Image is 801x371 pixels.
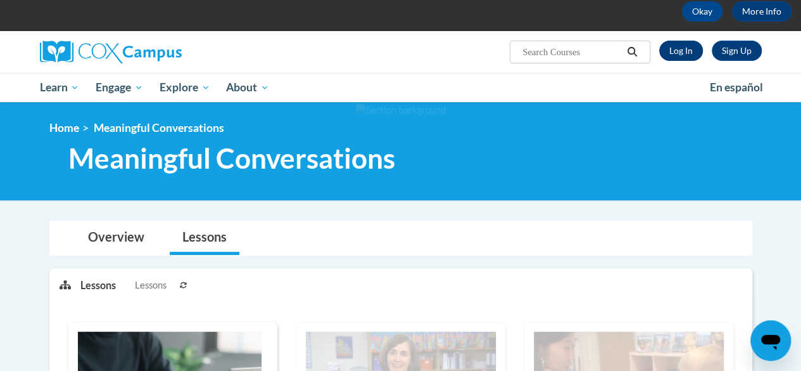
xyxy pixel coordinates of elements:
[682,1,722,22] button: Okay
[32,73,88,102] a: Learn
[710,81,763,94] span: En español
[151,73,218,102] a: Explore
[39,80,79,95] span: Learn
[94,121,224,134] span: Meaningful Conversations
[135,278,167,292] span: Lessons
[75,221,157,255] a: Overview
[87,73,151,102] a: Engage
[170,221,239,255] a: Lessons
[659,41,703,61] a: Log In
[160,80,210,95] span: Explore
[356,103,446,117] img: Section background
[40,41,182,63] img: Cox Campus
[40,41,268,63] a: Cox Campus
[521,44,622,60] input: Search Courses
[218,73,277,102] a: About
[622,44,641,60] button: Search
[226,80,269,95] span: About
[96,80,143,95] span: Engage
[68,141,395,175] span: Meaningful Conversations
[80,278,116,292] p: Lessons
[750,320,791,361] iframe: Button to launch messaging window
[49,121,79,134] a: Home
[30,73,771,102] div: Main menu
[732,1,792,22] a: More Info
[702,74,771,101] a: En español
[712,41,762,61] a: Register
